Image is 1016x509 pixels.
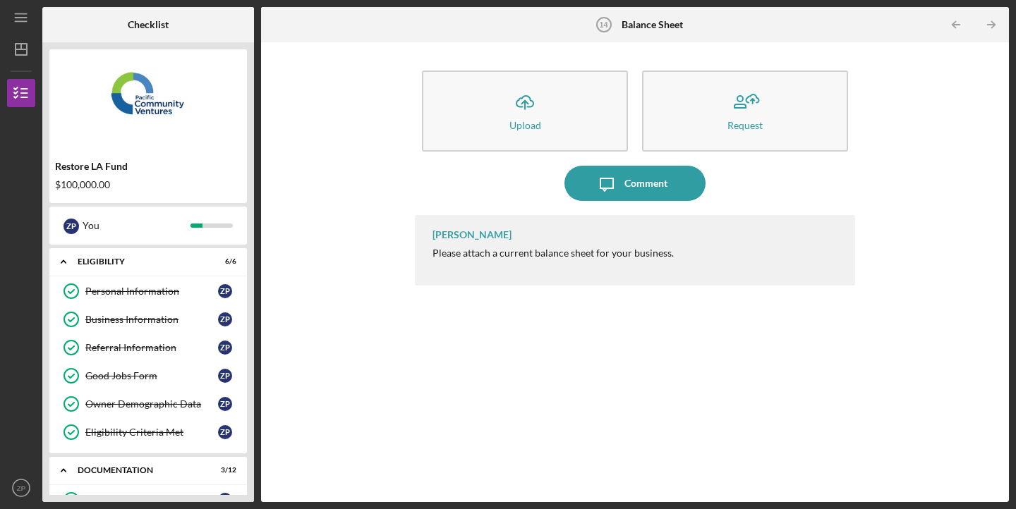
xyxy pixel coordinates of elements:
div: Referral Information [85,342,218,353]
div: Z P [218,312,232,326]
a: Good Jobs FormZP [56,362,240,390]
a: Referral InformationZP [56,333,240,362]
div: 6 / 6 [211,257,236,266]
div: Z P [218,284,232,298]
div: Good Jobs Form [85,370,218,381]
div: Z P [218,369,232,383]
div: Z P [218,397,232,411]
div: Eligibility [78,257,201,266]
div: Comment [624,166,667,201]
div: Documentation [78,466,201,474]
div: $100,000.00 [55,179,241,190]
div: Z P [218,493,232,507]
div: Business Information [85,314,218,325]
div: Z P [218,341,232,355]
div: 3 / 12 [211,466,236,474]
div: Personal Information [85,286,218,297]
div: [PERSON_NAME] [433,229,512,240]
text: ZP [17,484,25,492]
button: ZP [7,474,35,502]
button: Upload [422,70,628,152]
div: Upload [509,120,541,130]
div: Z P [218,425,232,439]
div: Full Application Form [85,494,218,505]
div: Request [727,120,763,130]
b: Checklist [128,19,169,30]
a: Owner Demographic DataZP [56,390,240,418]
button: Comment [564,166,706,201]
div: Z P [64,219,79,234]
b: Balance Sheet [622,19,683,30]
div: Restore LA Fund [55,161,241,172]
div: Owner Demographic Data [85,398,218,410]
a: Personal InformationZP [56,277,240,305]
a: Business InformationZP [56,305,240,333]
div: You [83,214,190,238]
img: Product logo [49,56,247,141]
div: Eligibility Criteria Met [85,427,218,438]
tspan: 14 [600,20,609,29]
button: Request [642,70,848,152]
a: Eligibility Criteria MetZP [56,418,240,446]
div: Please attach a current balance sheet for your business. [433,247,674,259]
